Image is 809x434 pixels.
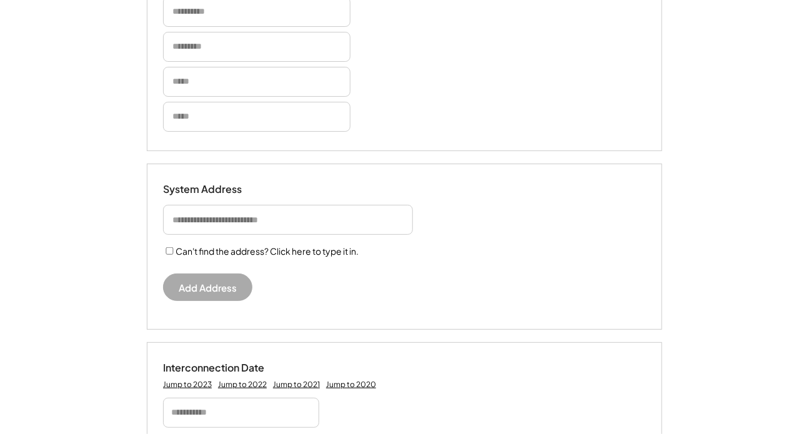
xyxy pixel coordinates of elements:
div: Jump to 2021 [273,380,320,390]
div: Jump to 2023 [163,380,212,390]
div: Jump to 2022 [218,380,267,390]
label: Can't find the address? Click here to type it in. [176,245,359,257]
div: System Address [163,183,288,196]
div: Jump to 2020 [326,380,376,390]
button: Add Address [163,274,252,301]
div: Interconnection Date [163,362,288,375]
